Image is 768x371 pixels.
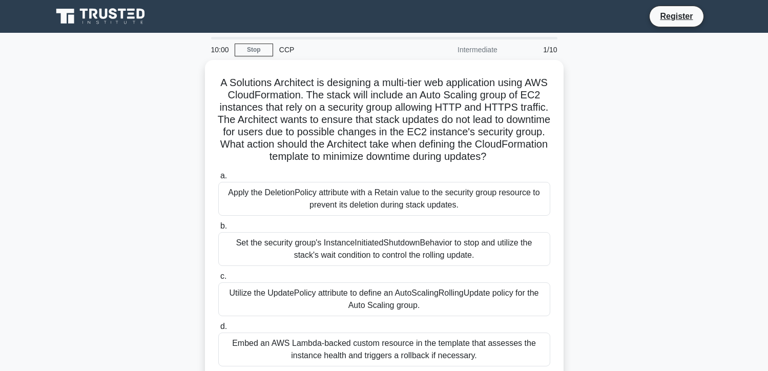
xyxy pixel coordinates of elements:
div: Apply the DeletionPolicy attribute with a Retain value to the security group resource to prevent ... [218,182,550,216]
div: 1/10 [504,39,564,60]
a: Stop [235,44,273,56]
span: b. [220,221,227,230]
div: Set the security group's InstanceInitiatedShutdownBehavior to stop and utilize the stack's wait c... [218,232,550,266]
div: Embed an AWS Lambda-backed custom resource in the template that assesses the instance health and ... [218,333,550,366]
span: a. [220,171,227,180]
a: Register [654,10,699,23]
span: c. [220,272,226,280]
div: Intermediate [414,39,504,60]
div: 10:00 [205,39,235,60]
span: d. [220,322,227,331]
div: Utilize the UpdatePolicy attribute to define an AutoScalingRollingUpdate policy for the Auto Scal... [218,282,550,316]
div: CCP [273,39,414,60]
h5: A Solutions Architect is designing a multi-tier web application using AWS CloudFormation. The sta... [217,76,551,163]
